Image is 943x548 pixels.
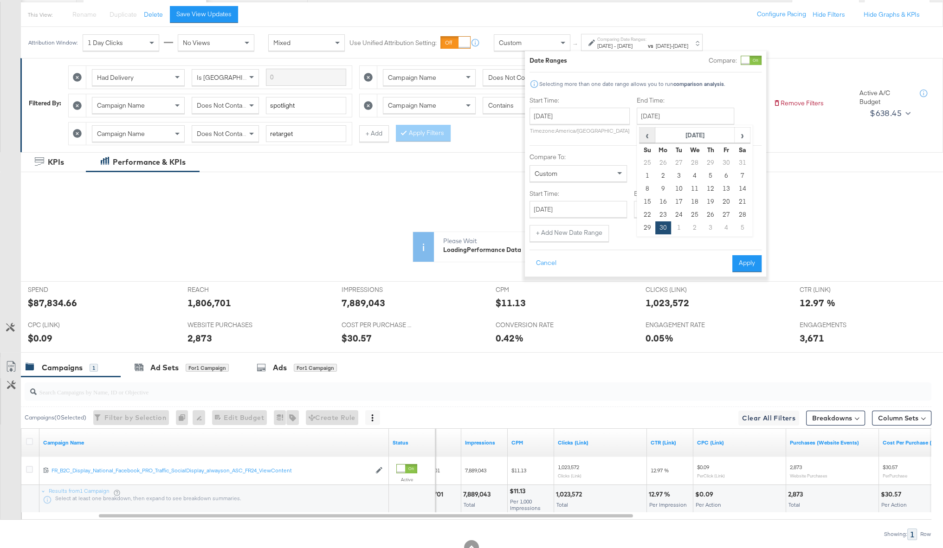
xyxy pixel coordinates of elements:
button: Hide Graphs & KPIs [864,10,920,19]
div: 2,873 [788,490,806,499]
div: 7,889,043 [463,490,493,499]
td: 3 [703,221,718,234]
td: 12 [703,182,718,195]
sub: Per Purchase [883,473,907,478]
button: Cancel [530,255,563,272]
td: 30 [655,221,671,234]
td: 6 [718,169,734,182]
span: Total [556,501,568,508]
button: $638.45 [866,106,912,121]
span: ↑ [571,43,580,46]
span: Total [788,501,800,508]
td: 2 [687,221,703,234]
span: 2,873 [790,464,802,471]
label: End Time: [637,96,738,105]
span: Clear All Filters [742,413,795,424]
sub: Website Purchases [790,473,827,478]
th: Su [639,143,655,156]
td: 20 [718,195,734,208]
label: Active [396,477,417,483]
button: Clear All Filters [738,411,799,426]
strong: vs [646,42,655,49]
td: 14 [734,182,750,195]
span: ‹ [640,128,654,142]
span: Per 1,000 Impressions [510,498,541,511]
a: The number of times a purchase was made tracked by your Custom Audience pixel on your website aft... [790,439,875,446]
span: Total [464,501,475,508]
td: 29 [703,156,718,169]
span: Campaign Name [388,73,436,82]
span: $11.13 [511,467,526,474]
span: No Views [183,39,210,47]
th: Tu [671,143,687,156]
div: for 1 Campaign [186,364,229,372]
td: 1 [639,169,655,182]
input: Search Campaigns by Name, ID or Objective [37,379,848,397]
div: 1,023,572 [556,490,585,499]
div: Save View Updates [176,10,232,19]
span: Duplicate [110,10,137,19]
div: 1 [90,364,98,372]
span: 12.97 % [651,467,669,474]
td: 28 [687,156,703,169]
div: $11.13 [510,487,528,496]
td: 25 [639,156,655,169]
a: The average cost for each link click you've received from your ad. [697,439,782,446]
span: Custom [499,39,522,47]
div: Ads [273,362,287,373]
span: Campaign Name [97,101,145,110]
span: [DATE] [673,42,688,49]
div: Performance & KPIs [113,157,186,168]
div: Ad Sets [150,362,179,373]
span: Rename [72,10,97,19]
label: Compare: [709,56,737,65]
span: $0.09 [697,464,709,471]
th: We [687,143,703,156]
span: Does Not Contain [488,73,538,82]
div: Campaigns [42,362,83,373]
td: 16 [655,195,671,208]
td: 8 [639,182,655,195]
div: Showing: [884,531,907,537]
td: 5 [734,221,750,234]
input: Enter a search term [266,69,346,86]
td: 25 [687,208,703,221]
td: 4 [687,169,703,182]
td: 13 [718,182,734,195]
button: Configure Pacing [750,6,813,23]
td: 26 [655,156,671,169]
div: KPIs [48,157,64,168]
a: Your campaign name. [43,439,385,446]
td: 24 [671,208,687,221]
td: 27 [671,156,687,169]
span: › [735,128,749,142]
th: Sa [734,143,750,156]
th: Fr [718,143,734,156]
input: Enter a search term [266,97,346,114]
a: FR_B2C_Display_National_Facebook_PRO_Traffic_SocialDisplay_alwayson_ASC_FR24_ViewContent [52,467,371,475]
strong: comparison analysis [673,80,724,87]
sub: Clicks (Link) [558,473,581,478]
td: 1 [671,221,687,234]
button: Hide Filters [813,10,845,19]
span: 1 Day Clicks [88,39,123,47]
button: Remove Filters [773,99,824,108]
sub: Per Click (Link) [697,473,725,478]
span: Does Not Contain [197,101,247,110]
button: Breakdowns [806,411,865,426]
label: Use Unified Attribution Setting: [349,39,437,47]
td: 5 [703,169,718,182]
th: Mo [655,143,671,156]
label: End Time: [634,189,735,198]
th: [DATE] [655,128,735,143]
div: Filtered By: [29,99,61,108]
span: [DATE] [656,42,671,49]
td: 7 [734,169,750,182]
div: $30.57 [881,490,904,499]
button: Column Sets [872,411,931,426]
span: Mixed [273,39,291,47]
a: The number of clicks received on a link in your ad divided by the number of impressions. [651,439,690,446]
button: + Add [359,125,389,142]
label: Start Time: [530,96,630,105]
td: 10 [671,182,687,195]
